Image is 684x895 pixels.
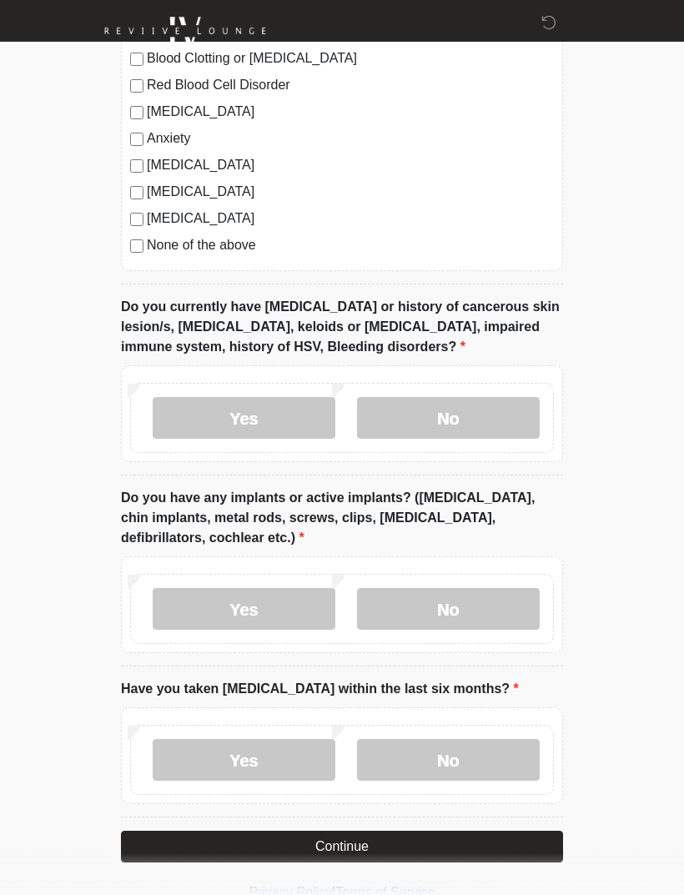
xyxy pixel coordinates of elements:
[121,831,563,862] button: Continue
[121,679,519,699] label: Have you taken [MEDICAL_DATA] within the last six months?
[153,397,335,439] label: Yes
[130,106,143,119] input: [MEDICAL_DATA]
[153,588,335,630] label: Yes
[147,182,554,202] label: [MEDICAL_DATA]
[147,209,554,229] label: [MEDICAL_DATA]
[130,133,143,146] input: Anxiety
[130,159,143,173] input: [MEDICAL_DATA]
[147,155,554,175] label: [MEDICAL_DATA]
[147,128,554,148] label: Anxiety
[130,239,143,253] input: None of the above
[153,739,335,781] label: Yes
[121,297,563,357] label: Do you currently have [MEDICAL_DATA] or history of cancerous skin lesion/s, [MEDICAL_DATA], keloi...
[147,102,554,122] label: [MEDICAL_DATA]
[357,588,540,630] label: No
[130,79,143,93] input: Red Blood Cell Disorder
[357,739,540,781] label: No
[130,213,143,226] input: [MEDICAL_DATA]
[147,235,554,255] label: None of the above
[147,75,554,95] label: Red Blood Cell Disorder
[104,13,266,50] img: Reviive Lounge Logo
[121,488,563,548] label: Do you have any implants or active implants? ([MEDICAL_DATA], chin implants, metal rods, screws, ...
[357,397,540,439] label: No
[130,186,143,199] input: [MEDICAL_DATA]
